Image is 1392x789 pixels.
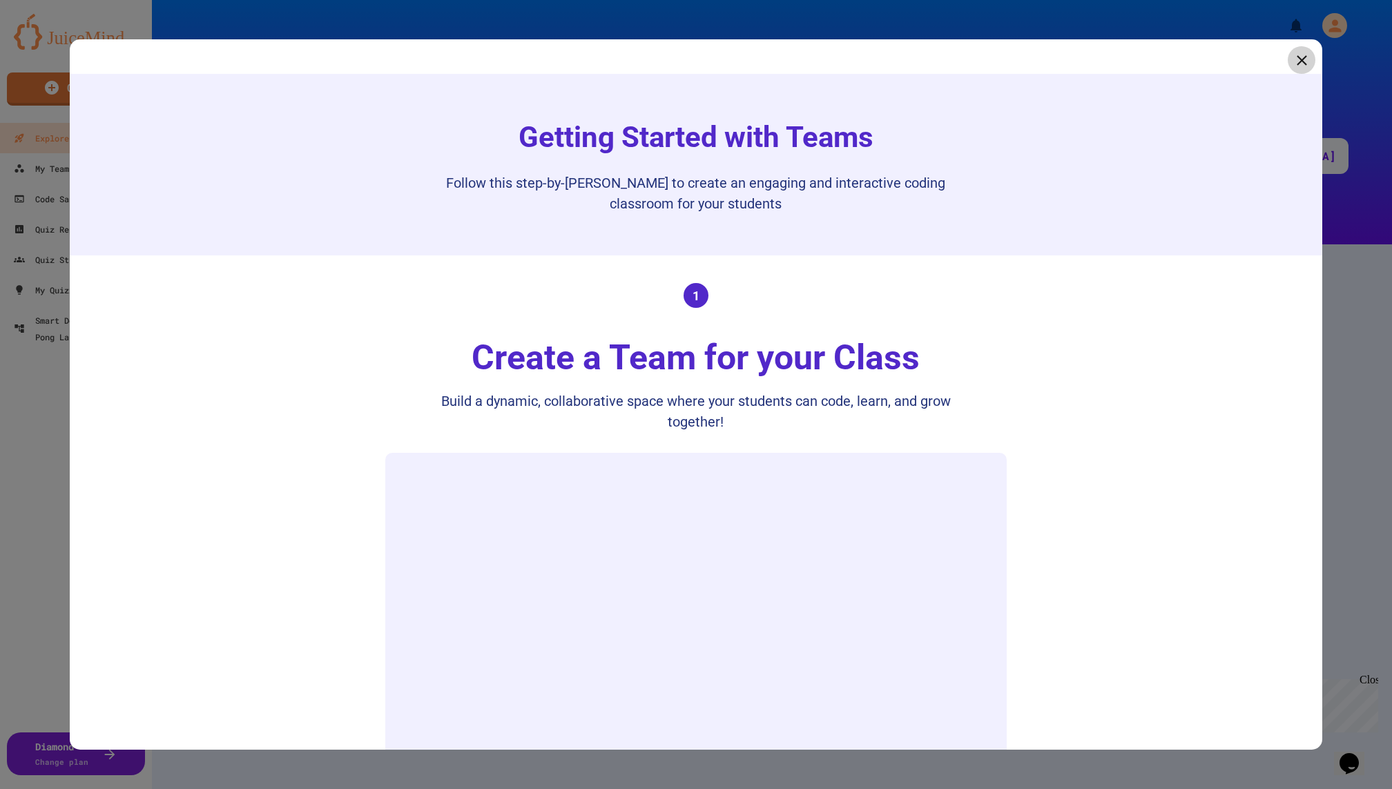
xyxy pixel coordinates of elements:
[420,173,972,214] p: Follow this step-by-[PERSON_NAME] to create an engaging and interactive coding classroom for your...
[684,283,708,308] div: 1
[392,460,1000,763] video: Your browser does not support the video tag.
[6,6,95,88] div: Chat with us now!Close
[505,115,887,159] h1: Getting Started with Teams
[458,332,934,384] div: Create a Team for your Class
[420,391,972,432] div: Build a dynamic, collaborative space where your students can code, learn, and grow together!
